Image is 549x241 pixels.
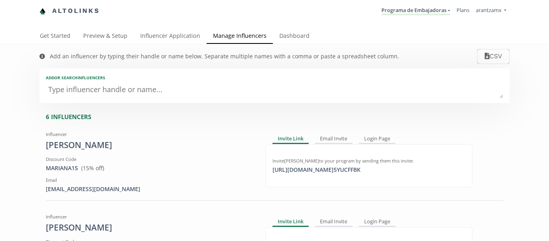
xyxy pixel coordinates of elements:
[46,139,253,151] div: [PERSON_NAME]
[359,217,395,227] div: Login Page
[46,156,253,163] div: Discount Code
[77,29,134,45] a: Preview & Setup
[315,217,353,227] div: Email Invite
[476,6,502,14] span: arantzamx
[46,222,253,234] div: [PERSON_NAME]
[272,217,309,227] div: Invite Link
[46,185,253,193] div: [EMAIL_ADDRESS][DOMAIN_NAME]
[457,6,469,14] a: Plans
[39,4,100,18] a: Altolinks
[476,6,506,16] a: arantzamx
[46,131,253,138] div: Influencer
[46,164,78,172] a: MARIANA15
[81,164,104,172] span: ( 15 % off)
[134,29,207,45] a: Influencer Application
[381,6,450,15] a: Programa de Embajadoras
[33,29,77,45] a: Get Started
[359,134,395,144] div: Login Page
[46,177,253,183] div: Email
[272,158,465,164] div: Invite [PERSON_NAME] to your program by sending them this invite:
[315,134,353,144] div: Email Invite
[46,75,503,80] div: Add or search INFLUENCERS
[268,166,365,174] div: [URL][DOMAIN_NAME] 5YUCFFBK
[39,8,46,14] img: favicon-32x32.png
[272,134,309,144] div: Invite Link
[477,49,510,64] button: CSV
[207,29,273,45] a: Manage Influencers
[46,214,253,220] div: Influencer
[46,113,510,121] div: 6 INFLUENCERS
[50,52,399,60] div: Add an influencer by typing their handle or name below. Separate multiple names with a comma or p...
[273,29,316,45] a: Dashboard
